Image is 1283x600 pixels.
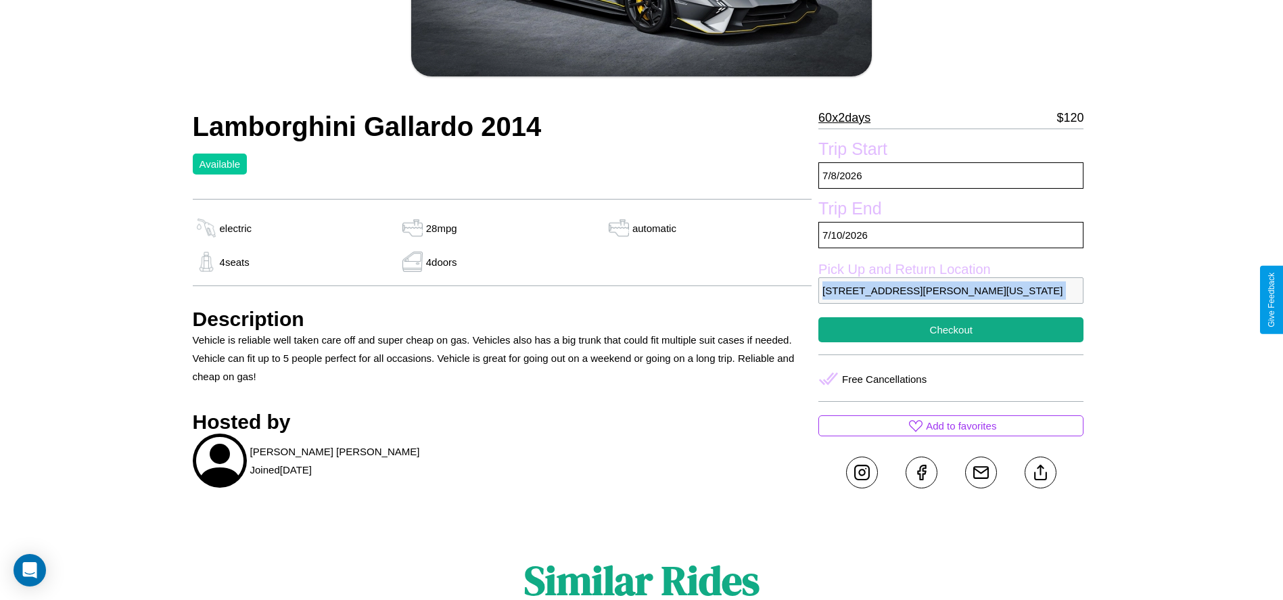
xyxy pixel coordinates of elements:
[1056,107,1083,129] p: $ 120
[818,262,1083,277] label: Pick Up and Return Location
[220,253,250,271] p: 4 seats
[193,331,812,386] p: Vehicle is reliable well taken care off and super cheap on gas. Vehicles also has a big trunk tha...
[818,199,1083,222] label: Trip End
[14,554,46,586] div: Open Intercom Messenger
[426,219,457,237] p: 28 mpg
[818,277,1083,304] p: [STREET_ADDRESS][PERSON_NAME][US_STATE]
[399,252,426,272] img: gas
[842,370,927,388] p: Free Cancellations
[220,219,252,237] p: electric
[399,218,426,238] img: gas
[250,461,312,479] p: Joined [DATE]
[818,139,1083,162] label: Trip Start
[818,162,1083,189] p: 7 / 8 / 2026
[1267,273,1276,327] div: Give Feedback
[426,253,457,271] p: 4 doors
[250,442,420,461] p: [PERSON_NAME] [PERSON_NAME]
[818,415,1083,436] button: Add to favorites
[605,218,632,238] img: gas
[818,222,1083,248] p: 7 / 10 / 2026
[193,308,812,331] h3: Description
[926,417,996,435] p: Add to favorites
[193,252,220,272] img: gas
[193,411,812,434] h3: Hosted by
[632,219,676,237] p: automatic
[193,112,812,142] h2: Lamborghini Gallardo 2014
[200,155,241,173] p: Available
[193,218,220,238] img: gas
[818,317,1083,342] button: Checkout
[818,107,870,129] p: 60 x 2 days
